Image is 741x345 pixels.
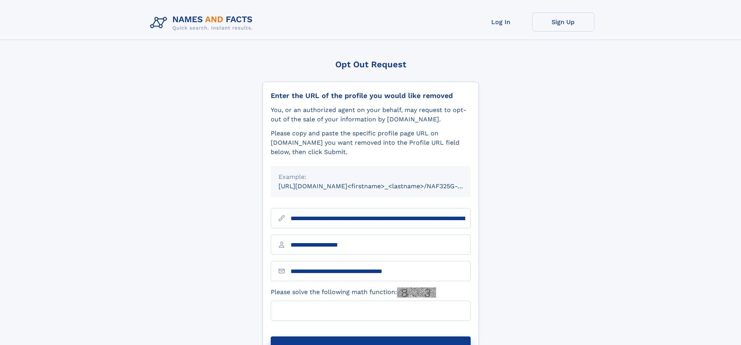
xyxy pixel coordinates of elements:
[263,60,479,69] div: Opt Out Request
[271,287,436,298] label: Please solve the following math function:
[279,182,485,190] small: [URL][DOMAIN_NAME]<firstname>_<lastname>/NAF325G-xxxxxxxx
[271,129,471,157] div: Please copy and paste the specific profile page URL on [DOMAIN_NAME] you want removed into the Pr...
[470,12,532,32] a: Log In
[532,12,594,32] a: Sign Up
[271,105,471,124] div: You, or an authorized agent on your behalf, may request to opt-out of the sale of your informatio...
[279,172,463,182] div: Example:
[271,91,471,100] div: Enter the URL of the profile you would like removed
[147,12,259,33] img: Logo Names and Facts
